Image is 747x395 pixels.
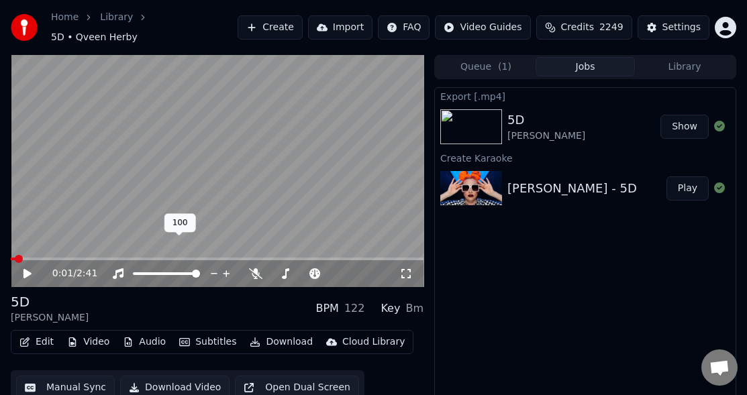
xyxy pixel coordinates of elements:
[507,179,637,198] div: [PERSON_NAME] - 5D
[238,15,303,40] button: Create
[51,11,238,44] nav: breadcrumb
[11,292,89,311] div: 5D
[77,267,97,280] span: 2:41
[378,15,430,40] button: FAQ
[435,150,736,166] div: Create Karaoke
[536,15,632,40] button: Credits2249
[14,333,59,351] button: Edit
[342,335,405,349] div: Cloud Library
[381,300,400,317] div: Key
[11,311,89,325] div: [PERSON_NAME]
[666,176,709,201] button: Play
[660,115,709,139] button: Show
[308,15,372,40] button: Import
[244,333,318,351] button: Download
[662,21,701,34] div: Settings
[51,11,79,24] a: Home
[51,31,138,44] span: 5D • Qveen Herby
[435,88,736,104] div: Export [.mp4]
[436,57,536,76] button: Queue
[507,129,585,143] div: [PERSON_NAME]
[62,333,115,351] button: Video
[599,21,624,34] span: 2249
[52,267,85,280] div: /
[117,333,171,351] button: Audio
[638,15,709,40] button: Settings
[52,267,73,280] span: 0:01
[164,213,196,232] div: 100
[315,300,338,317] div: BPM
[635,57,734,76] button: Library
[344,300,365,317] div: 122
[11,14,38,41] img: youka
[405,300,424,317] div: Bm
[536,57,635,76] button: Jobs
[561,21,594,34] span: Credits
[507,111,585,129] div: 5D
[701,349,738,386] a: Open chat
[174,333,242,351] button: Subtitles
[498,60,511,74] span: ( 1 )
[435,15,530,40] button: Video Guides
[100,11,133,24] a: Library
